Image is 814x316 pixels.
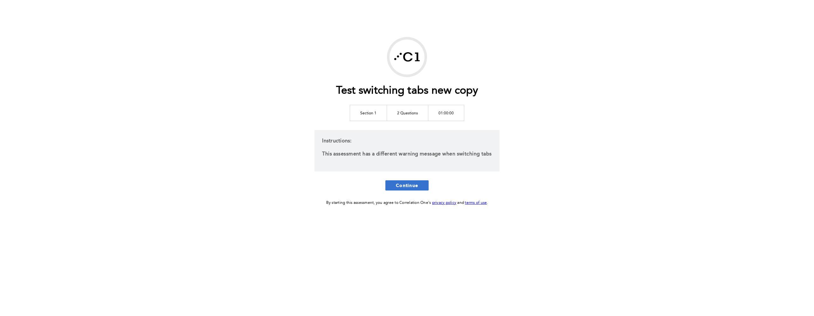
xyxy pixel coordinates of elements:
div: By starting this assessment, you agree to Correlation One's and . [326,199,488,206]
a: privacy policy [432,201,457,205]
td: 01:00:00 [428,105,464,121]
button: Continue [385,180,429,190]
td: Section 1 [350,105,387,121]
div: Instructions: [314,130,499,171]
p: This assessment has a different warning message when switching tabs [322,150,492,159]
span: Continue [396,182,418,188]
a: terms of use [465,201,487,205]
img: Correlation One [390,39,424,75]
td: 2 Questions [387,105,428,121]
h1: Test switching tabs new copy [336,84,478,97]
